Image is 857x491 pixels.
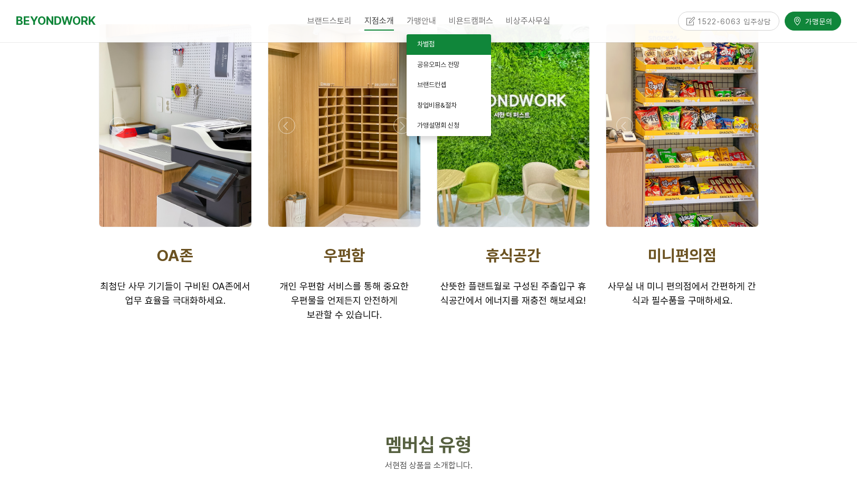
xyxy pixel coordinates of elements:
[307,16,352,26] span: 브랜드스토리
[417,81,446,89] span: 브랜드컨셉
[385,460,473,470] span: 서현점 상품을 소개합니다.
[417,121,459,129] span: 가맹설명회 신청
[324,246,365,265] span: 우편함
[407,34,491,55] a: 차별점
[417,40,435,48] span: 차별점
[307,309,382,320] span: 보관할 수 있습니다.
[301,8,358,34] a: 브랜드스토리
[407,115,491,136] a: 가맹설명회 신청
[407,16,436,26] span: 가맹안내
[125,295,225,306] span: 업무 효율을 극대화하세요.
[785,11,841,30] a: 가맹문의
[157,246,193,265] span: OA존
[449,16,493,26] span: 비욘드캠퍼스
[608,281,756,306] span: 사무실 내 미니 편의점에서 간편하게 간식과 필수품을 구매하세요.
[442,8,500,34] a: 비욘드캠퍼스
[291,295,398,306] span: 우편물을 언제든지 안전하게
[358,8,400,34] a: 지점소개
[407,95,491,116] a: 창업비용&절차
[506,16,550,26] span: 비상주사무실
[407,75,491,95] a: 브랜드컨셉
[802,15,833,26] span: 가맹문의
[385,434,472,456] span: 멤버십 유형
[417,61,459,69] span: 공유오피스 전망
[486,246,541,265] b: 휴식공간
[16,11,96,31] a: BEYONDWORK
[400,8,442,34] a: 가맹안내
[417,101,457,109] span: 창업비용&절차
[364,12,394,31] span: 지점소개
[440,281,586,306] span: 산뜻한 플랜트월로 구성된 주출입구 휴식공간에서 에너지를 재충전 해보세요!
[500,8,557,34] a: 비상주사무실
[100,281,250,292] span: 최첨단 사무 기기들이 구비된 OA존에서
[280,281,409,292] span: 개인 우편함 서비스를 통해 중요한
[407,55,491,75] a: 공유오피스 전망
[648,246,717,265] span: 미니편의점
